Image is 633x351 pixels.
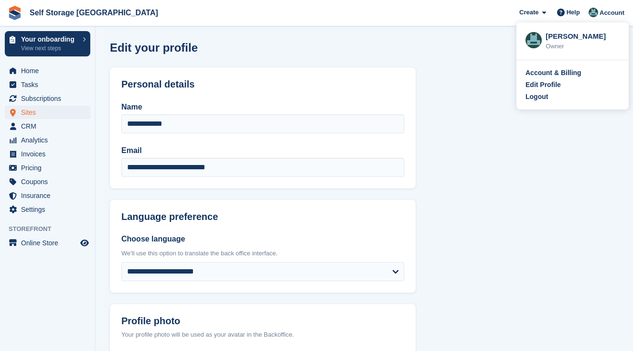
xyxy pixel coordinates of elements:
a: menu [5,236,90,250]
a: Logout [526,92,620,102]
span: Online Store [21,236,78,250]
span: Settings [21,203,78,216]
span: Invoices [21,147,78,161]
a: Preview store [79,237,90,249]
p: Your onboarding [21,36,78,43]
img: stora-icon-8386f47178a22dfd0bd8f6a31ec36ba5ce8667c1dd55bd0f319d3a0aa187defe.svg [8,6,22,20]
a: Self Storage [GEOGRAPHIC_DATA] [26,5,162,21]
div: Owner [546,42,620,51]
h2: Personal details [121,79,404,90]
span: CRM [21,120,78,133]
span: Analytics [21,133,78,147]
img: Aaron Cawley [589,8,598,17]
a: menu [5,120,90,133]
div: Your profile photo will be used as your avatar in the Backoffice. [121,330,404,340]
div: Account & Billing [526,68,581,78]
a: menu [5,189,90,202]
span: Pricing [21,161,78,175]
div: Logout [526,92,548,102]
a: menu [5,147,90,161]
a: Edit Profile [526,80,620,90]
span: Help [567,8,580,17]
span: Storefront [9,224,95,234]
a: menu [5,203,90,216]
a: menu [5,133,90,147]
span: Home [21,64,78,77]
span: Account [600,8,624,18]
span: Create [519,8,538,17]
div: [PERSON_NAME] [546,31,620,40]
span: Coupons [21,175,78,188]
a: menu [5,161,90,175]
div: Edit Profile [526,80,561,90]
a: menu [5,175,90,188]
label: Profile photo [121,316,404,327]
a: Your onboarding View next steps [5,31,90,56]
label: Choose language [121,233,404,245]
span: Insurance [21,189,78,202]
p: View next steps [21,44,78,53]
img: Aaron Cawley [526,32,542,48]
h1: Edit your profile [110,41,198,54]
h2: Language preference [121,211,404,222]
span: Tasks [21,78,78,91]
span: Sites [21,106,78,119]
a: menu [5,106,90,119]
div: We'll use this option to translate the back office interface. [121,249,404,258]
label: Name [121,101,404,113]
span: Subscriptions [21,92,78,105]
a: menu [5,64,90,77]
a: Account & Billing [526,68,620,78]
label: Email [121,145,404,156]
a: menu [5,92,90,105]
a: menu [5,78,90,91]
